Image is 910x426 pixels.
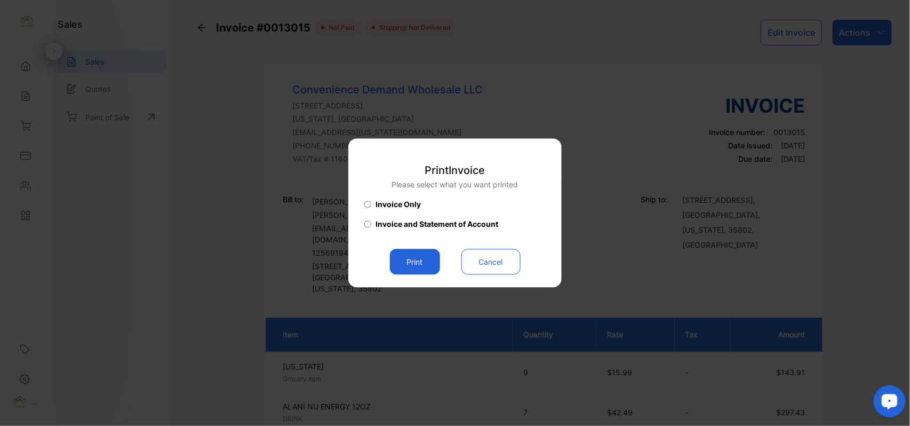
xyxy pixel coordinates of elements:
[392,163,518,179] p: Print Invoice
[461,249,521,275] button: Cancel
[390,249,440,275] button: Print
[376,219,498,230] span: Invoice and Statement of Account
[376,199,421,210] span: Invoice Only
[865,381,910,426] iframe: LiveChat chat widget
[392,179,518,191] p: Please select what you want printed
